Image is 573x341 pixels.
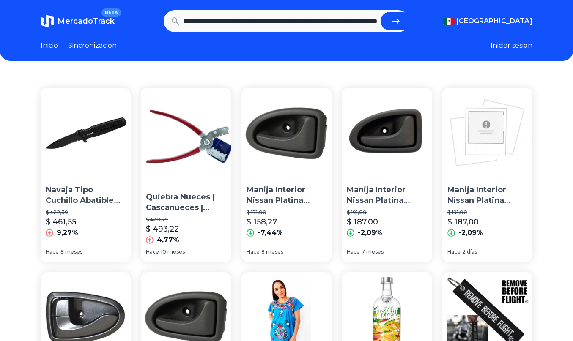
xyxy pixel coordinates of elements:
p: Manija Interior Nissan Platina [DATE]-[DATE] Der Rng [347,185,427,206]
span: Hace [146,248,159,255]
a: Inicio [41,41,58,51]
img: Navaja Tipo Cuchillo Abatible Urrea 686 32802666 [41,88,131,178]
img: MercadoTrack [41,14,54,28]
a: Quiebra Nueces | Cascanueces | Pinza Para Nuez 31000010Quiebra Nueces | Cascanueces | [GEOGRAPHIC... [141,88,231,262]
img: Manija Interior Nissan Platina Negro 2002 2003 2004 2005 [241,88,332,178]
p: -2,09% [358,228,382,238]
p: $ 470,75 [146,216,233,223]
p: Navaja Tipo Cuchillo Abatible Urrea 686 32802666 [46,185,126,206]
a: MercadoTrackBETA [41,14,115,28]
p: 9,27% [57,228,78,238]
img: Quiebra Nueces | Cascanueces | Pinza Para Nuez 31000010 [141,88,238,185]
span: Hace [46,248,59,255]
span: 10 meses [161,248,185,255]
span: 7 meses [362,248,384,255]
p: $ 422,39 [46,209,126,216]
p: Manija Interior Nissan Platina [DATE]-[DATE] Der Rng [447,185,527,206]
p: $ 191,00 [347,209,427,216]
button: Iniciar sesion [491,41,532,51]
p: -7,44% [258,228,283,238]
p: Manija Interior Nissan Platina Negro 2002 2003 2004 2005 [247,185,326,206]
a: Navaja Tipo Cuchillo Abatible Urrea 686 32802666Navaja Tipo Cuchillo Abatible Urrea 686 32802666$... [41,88,131,262]
a: Manija Interior Nissan Platina Negro 2002 2003 2004 2005Manija Interior Nissan Platina Negro 2002... [241,88,332,262]
span: Hace [447,248,461,255]
a: Manija Interior Nissan Platina 2000-2007 Der RngManija Interior Nissan Platina [DATE]-[DATE] Der ... [442,88,532,262]
span: Hace [347,248,360,255]
img: Manija Interior Nissan Platina 2000-2007 Der Rng [342,88,432,178]
p: 4,77% [157,235,179,245]
span: BETA [101,8,121,17]
img: Manija Interior Nissan Platina 2000-2007 Der Rng [442,88,532,178]
img: Mexico [443,18,455,25]
p: $ 493,22 [146,223,179,235]
span: 8 meses [261,248,283,255]
span: 8 meses [60,248,82,255]
p: -2,09% [458,228,483,238]
p: Quiebra Nueces | Cascanueces | [GEOGRAPHIC_DATA] 31000010 [146,192,233,213]
a: Sincronizacion [68,41,117,51]
a: Manija Interior Nissan Platina 2000-2007 Der RngManija Interior Nissan Platina [DATE]-[DATE] Der ... [342,88,432,262]
span: Hace [247,248,260,255]
p: $ 187,00 [347,216,378,228]
span: MercadoTrack [58,16,115,26]
p: $ 187,00 [447,216,479,228]
button: [GEOGRAPHIC_DATA] [443,16,532,26]
p: $ 191,00 [447,209,527,216]
span: [GEOGRAPHIC_DATA] [456,16,532,26]
p: $ 158,27 [247,216,277,228]
p: $ 171,00 [247,209,326,216]
p: $ 461,55 [46,216,76,228]
span: 2 días [462,248,477,255]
